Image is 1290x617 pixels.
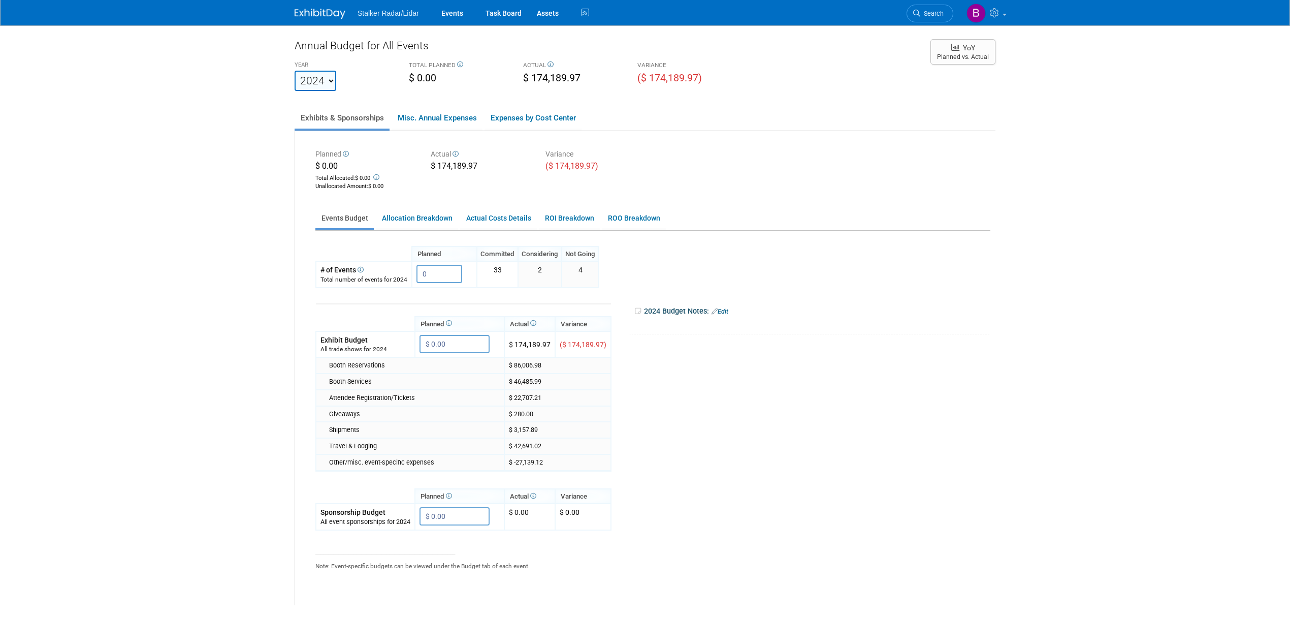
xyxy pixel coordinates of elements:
[518,261,562,287] td: 2
[560,341,606,349] span: ($ 174,189.97)
[477,261,518,287] td: 33
[315,149,415,161] div: Planned
[315,548,611,557] div: _______________________________________________________
[518,246,562,261] th: Considering
[329,458,500,467] div: Other/misc. event-specific expenses
[409,72,436,84] span: $ 0.00
[320,335,410,345] div: Exhibit Budget
[295,61,394,71] div: YEAR
[920,10,944,17] span: Search
[431,161,531,174] div: $ 174,189.97
[315,161,338,171] span: $ 0.00
[504,454,611,471] td: $ -27,139.12
[329,442,500,451] div: Travel & Lodging
[295,107,390,129] a: Exhibits & Sponsorships
[477,246,518,261] th: Committed
[431,149,531,161] div: Actual
[523,72,580,84] span: $ 174,189.97
[504,438,611,454] td: $ 42,691.02
[315,208,374,228] a: Events Budget
[376,208,458,228] a: Allocation Breakdown
[355,175,370,181] span: $ 0.00
[320,345,410,354] div: All trade shows for 2024
[504,504,555,530] td: $ 0.00
[966,4,986,23] img: Brooke Journet
[602,208,666,228] a: ROO Breakdown
[504,317,555,331] th: Actual
[560,508,579,516] span: $ 0.00
[930,39,995,65] button: YoY Planned vs. Actual
[545,149,646,161] div: Variance
[409,61,508,71] div: TOTAL PLANNED
[634,303,989,319] div: 2024 Budget Notes:
[562,261,599,287] td: 4
[712,308,728,315] a: Edit
[392,107,482,129] a: Misc. Annual Expenses
[504,390,611,406] td: $ 22,707.21
[368,183,383,190] span: $ 0.00
[295,9,345,19] img: ExhibitDay
[412,246,477,261] th: Planned
[329,425,500,435] div: Shipments
[637,61,736,71] div: VARIANCE
[320,517,410,527] div: All event sponsorships for 2024
[504,331,555,357] td: $ 174,189.97
[637,72,702,84] span: ($ 174,189.97)
[329,393,500,403] div: Attendee Registration/Tickets
[320,507,410,517] div: Sponsorship Budget
[320,265,407,275] div: # of Events
[329,361,500,370] div: Booth Reservations
[460,208,537,228] a: Actual Costs Details
[504,406,611,422] td: $ 280.00
[545,161,598,171] span: ($ 174,189.97)
[329,377,500,386] div: Booth Services
[907,5,953,22] a: Search
[315,183,367,190] span: Unallocated Amount
[415,489,504,504] th: Planned
[504,422,611,438] td: $ 3,157.89
[504,489,555,504] th: Actual
[358,9,419,17] span: Stalker Radar/Lidar
[539,208,600,228] a: ROI Breakdown
[523,61,622,71] div: ACTUAL
[415,317,504,331] th: Planned
[295,38,920,58] div: Annual Budget for All Events
[963,44,975,52] span: YoY
[504,357,611,374] td: $ 86,006.98
[329,410,500,419] div: Giveaways
[485,107,582,129] a: Expenses by Cost Center
[504,374,611,390] td: $ 46,485.99
[555,317,611,331] th: Variance
[315,182,415,191] div: :
[555,489,611,504] th: Variance
[315,557,611,605] div: Note: Event-specific budgets can be viewed under the Budget tab of each event.
[320,275,407,284] div: Total number of events for 2024
[562,246,599,261] th: Not Going
[315,172,415,182] div: Total Allocated:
